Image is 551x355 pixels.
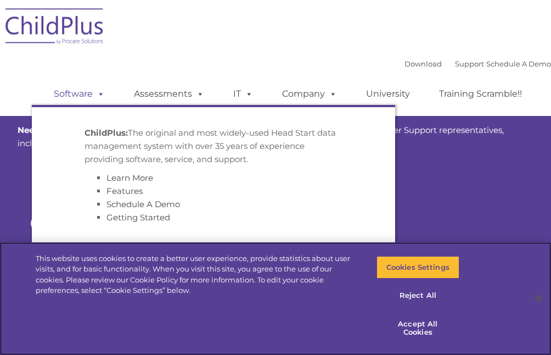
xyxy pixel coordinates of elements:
a: Assessments [123,83,215,105]
strong: Need help with ChildPlus? [18,125,131,135]
font: | [404,59,551,68]
button: Close [527,286,551,310]
a: University [355,83,421,105]
a: Company [271,83,348,105]
button: Reject All [376,284,459,307]
a: Schedule A Demo [486,59,551,68]
button: Accept All Cookies [376,313,459,344]
a: Training Scramble!! [428,83,533,105]
a: Support [455,59,484,68]
a: Getting Started [106,212,170,223]
div: This website uses cookies to create a better user experience, provide statistics about user visit... [36,253,360,296]
a: Software [43,83,116,105]
p: The original and most widely-used Head Start data management system with over 35 years of experie... [85,126,342,166]
span: We offer many convenient ways to contact our amazing Customer Support representatives, including ... [18,125,504,148]
strong: ChildPlus: [85,127,128,138]
a: Schedule A Demo [106,199,180,209]
a: IT [222,83,264,105]
a: Features [106,186,143,196]
button: Cookies Settings [376,256,459,279]
a: Learn More [106,173,153,183]
a: Download [404,59,442,68]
